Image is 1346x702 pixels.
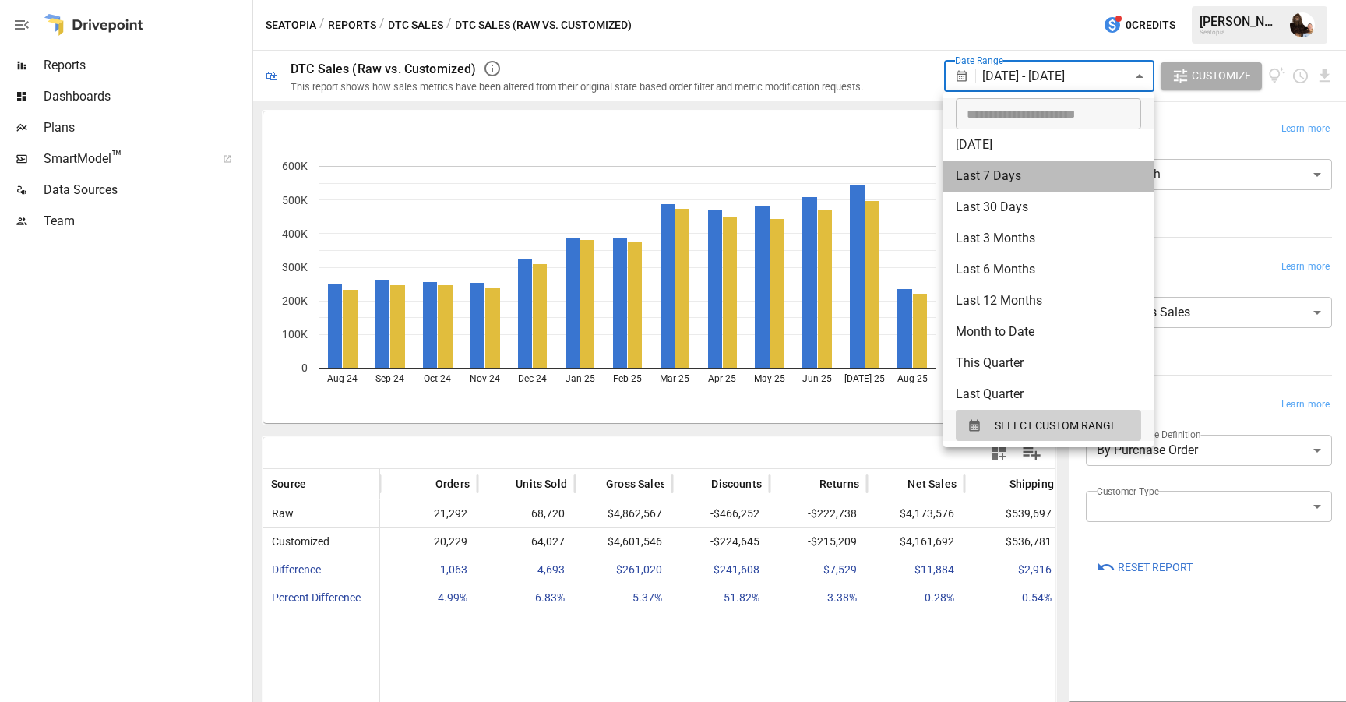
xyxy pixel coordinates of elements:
[943,254,1154,285] li: Last 6 Months
[943,285,1154,316] li: Last 12 Months
[943,192,1154,223] li: Last 30 Days
[943,161,1154,192] li: Last 7 Days
[943,223,1154,254] li: Last 3 Months
[956,410,1141,441] button: SELECT CUSTOM RANGE
[943,316,1154,347] li: Month to Date
[943,129,1154,161] li: [DATE]
[995,416,1117,436] span: SELECT CUSTOM RANGE
[943,379,1154,410] li: Last Quarter
[943,347,1154,379] li: This Quarter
